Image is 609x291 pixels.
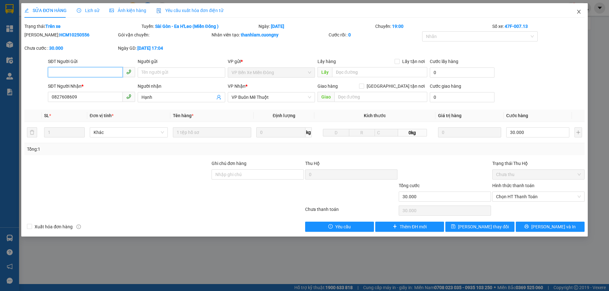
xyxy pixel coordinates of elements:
[258,23,375,30] div: Ngày:
[273,113,295,118] span: Định lượng
[173,113,193,118] span: Tên hàng
[392,24,403,29] b: 19:00
[232,92,311,102] span: VP Buôn Mê Thuột
[126,94,131,99] span: phone
[531,223,576,230] span: [PERSON_NAME] và In
[77,8,99,13] span: Lịch sử
[438,127,501,137] input: 0
[375,129,398,136] input: C
[32,223,75,230] span: Xuất hóa đơn hàng
[24,8,67,13] span: SỬA ĐƠN HÀNG
[570,3,588,21] button: Close
[109,8,114,13] span: picture
[318,59,336,64] span: Lấy hàng
[156,8,161,13] img: icon
[496,192,581,201] span: Chọn HT Thanh Toán
[492,23,585,30] div: Số xe:
[109,8,146,13] span: Ảnh kiện hàng
[328,224,333,229] span: exclamation-circle
[232,68,311,77] span: VP Bến Xe Miền Đông
[430,59,458,64] label: Cước lấy hàng
[451,224,455,229] span: save
[305,161,320,166] span: Thu Hộ
[173,127,251,137] input: VD: Bàn, Ghế
[156,8,223,13] span: Yêu cầu xuất hóa đơn điện tử
[399,183,420,188] span: Tổng cước
[241,32,278,37] b: thanhlam.cuongny
[27,127,37,137] button: delete
[24,23,141,30] div: Trạng thái:
[118,31,210,38] div: Gói vận chuyển:
[94,128,164,137] span: Khác
[430,67,494,78] input: Cước lấy hàng
[364,113,386,118] span: Kích thước
[212,169,304,180] input: Ghi chú đơn hàng
[216,95,221,100] span: user-add
[137,46,163,51] b: [DATE] 17:04
[375,23,492,30] div: Chuyến:
[27,146,235,153] div: Tổng: 1
[24,8,29,13] span: edit
[393,224,397,229] span: plus
[90,113,114,118] span: Đơn vị tính
[364,83,427,90] span: [GEOGRAPHIC_DATA] tận nơi
[228,84,246,89] span: VP Nhận
[332,67,427,77] input: Dọc đường
[574,127,582,137] button: plus
[400,58,427,65] span: Lấy tận nơi
[138,58,225,65] div: Người gửi
[212,161,246,166] label: Ghi chú đơn hàng
[329,31,421,38] div: Cước rồi :
[138,83,225,90] div: Người nhận
[492,160,585,167] div: Trạng thái Thu Hộ
[438,113,462,118] span: Giá trị hàng
[492,183,534,188] label: Hình thức thanh toán
[44,113,49,118] span: SL
[141,23,258,30] div: Tuyến:
[335,223,351,230] span: Yêu cầu
[430,84,461,89] label: Cước giao hàng
[24,45,117,52] div: Chưa cước :
[126,69,131,74] span: phone
[318,67,332,77] span: Lấy
[323,129,349,136] input: D
[496,170,581,179] span: Chưa thu
[398,129,427,136] span: 0kg
[349,129,375,136] input: R
[48,58,135,65] div: SĐT Người Gửi
[49,46,63,51] b: 30.000
[304,206,398,217] div: Chưa thanh toán
[458,223,509,230] span: [PERSON_NAME] thay đổi
[318,92,334,102] span: Giao
[271,24,284,29] b: [DATE]
[45,24,61,29] b: Trên xe
[524,224,529,229] span: printer
[305,127,312,137] span: kg
[516,222,585,232] button: printer[PERSON_NAME] và In
[155,24,219,29] b: Sài Gòn - Ea H'Leo (Miền Đông )
[318,84,338,89] span: Giao hàng
[212,31,327,38] div: Nhân viên tạo:
[24,31,117,38] div: [PERSON_NAME]:
[375,222,444,232] button: plusThêm ĐH mới
[77,8,81,13] span: clock-circle
[305,222,374,232] button: exclamation-circleYêu cầu
[445,222,514,232] button: save[PERSON_NAME] thay đổi
[48,83,135,90] div: SĐT Người Nhận
[59,32,89,37] b: HCM10250556
[334,92,427,102] input: Dọc đường
[430,92,494,102] input: Cước giao hàng
[505,24,528,29] b: 47F-007.13
[576,9,581,14] span: close
[506,113,528,118] span: Cước hàng
[400,223,427,230] span: Thêm ĐH mới
[348,32,351,37] b: 0
[76,225,81,229] span: info-circle
[228,58,315,65] div: VP gửi
[118,45,210,52] div: Ngày GD:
